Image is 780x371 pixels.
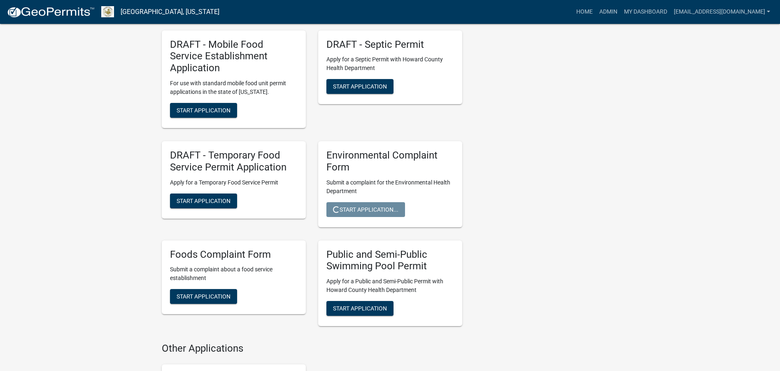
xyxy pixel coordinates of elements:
[177,293,231,300] span: Start Application
[596,4,621,20] a: Admin
[333,83,387,90] span: Start Application
[101,6,114,17] img: Howard County, Indiana
[121,5,219,19] a: [GEOGRAPHIC_DATA], [US_STATE]
[170,289,237,304] button: Start Application
[170,149,298,173] h5: DRAFT - Temporary Food Service Permit Application
[162,343,462,355] h4: Other Applications
[573,4,596,20] a: Home
[170,178,298,187] p: Apply for a Temporary Food Service Permit
[170,39,298,74] h5: DRAFT - Mobile Food Service Establishment Application
[177,197,231,204] span: Start Application
[326,277,454,294] p: Apply for a Public and Semi-Public Permit with Howard County Health Department
[333,206,398,212] span: Start Application...
[326,249,454,273] h5: Public and Semi-Public Swimming Pool Permit
[671,4,773,20] a: [EMAIL_ADDRESS][DOMAIN_NAME]
[326,39,454,51] h5: DRAFT - Septic Permit
[170,249,298,261] h5: Foods Complaint Form
[621,4,671,20] a: My Dashboard
[326,301,393,316] button: Start Application
[326,55,454,72] p: Apply for a Septic Permit with Howard County Health Department
[170,194,237,208] button: Start Application
[326,178,454,196] p: Submit a complaint for the Environmental Health Department
[333,305,387,312] span: Start Application
[326,149,454,173] h5: Environmental Complaint Form
[326,79,393,94] button: Start Application
[170,265,298,282] p: Submit a complaint about a food service establishment
[177,107,231,114] span: Start Application
[170,103,237,118] button: Start Application
[326,202,405,217] button: Start Application...
[170,79,298,96] p: For use with standard mobile food unit permit applications in the state of [US_STATE].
